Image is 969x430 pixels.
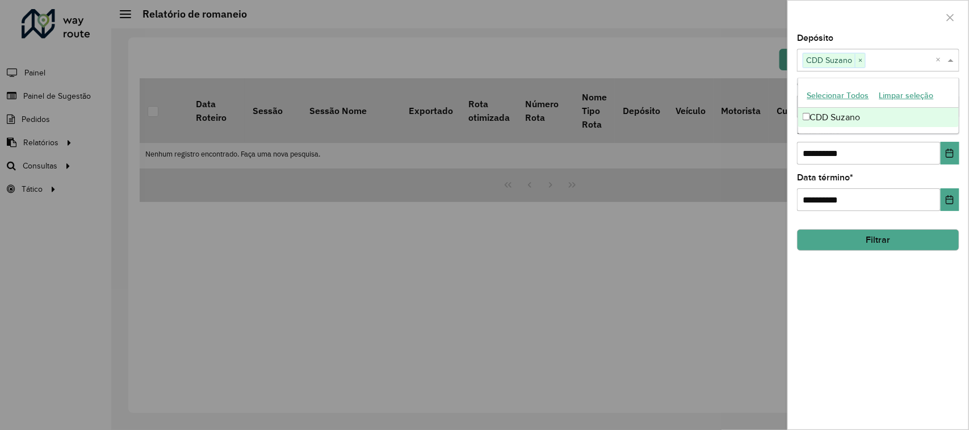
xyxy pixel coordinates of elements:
[936,53,945,67] span: Clear all
[797,31,833,45] label: Depósito
[941,188,959,211] button: Choose Date
[941,142,959,165] button: Choose Date
[798,108,959,127] div: CDD Suzano
[798,78,960,134] ng-dropdown-panel: Options list
[874,87,939,104] button: Limpar seleção
[802,87,874,104] button: Selecionar Todos
[797,78,873,91] label: Grupo de Depósito
[797,229,959,251] button: Filtrar
[803,53,855,67] span: CDD Suzano
[855,54,865,68] span: ×
[797,171,853,184] label: Data término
